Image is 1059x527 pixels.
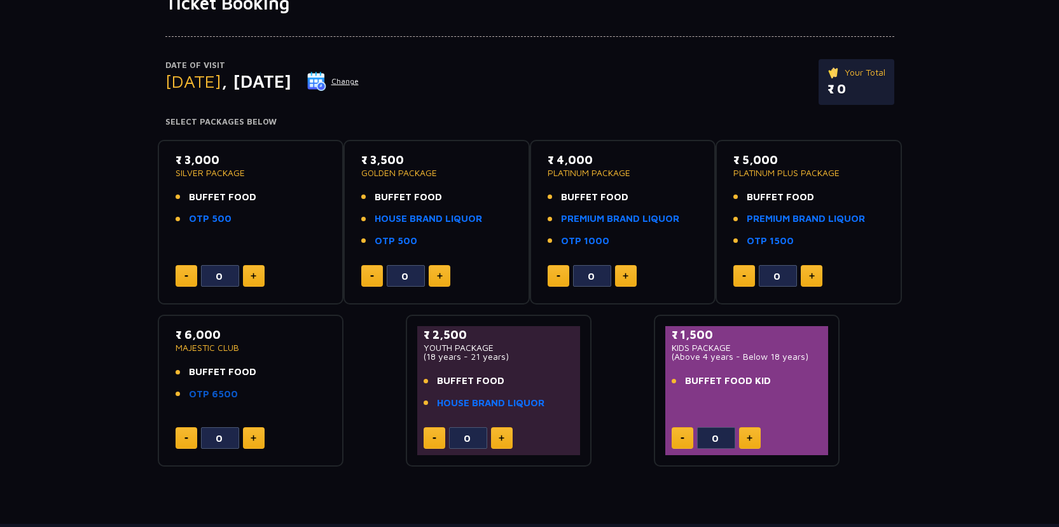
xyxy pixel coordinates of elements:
[672,326,822,343] p: ₹ 1,500
[375,190,442,205] span: BUFFET FOOD
[433,437,436,439] img: minus
[424,352,574,361] p: (18 years - 21 years)
[251,273,256,279] img: plus
[561,190,628,205] span: BUFFET FOOD
[747,435,752,441] img: plus
[184,437,188,439] img: minus
[681,437,684,439] img: minus
[189,190,256,205] span: BUFFET FOOD
[370,275,374,277] img: minus
[165,71,221,92] span: [DATE]
[176,343,326,352] p: MAJESTIC CLUB
[747,190,814,205] span: BUFFET FOOD
[189,387,238,402] a: OTP 6500
[827,65,885,79] p: Your Total
[623,273,628,279] img: plus
[557,275,560,277] img: minus
[733,168,884,177] p: PLATINUM PLUS PACKAGE
[672,352,822,361] p: (Above 4 years - Below 18 years)
[747,234,794,249] a: OTP 1500
[827,65,841,79] img: ticket
[437,273,443,279] img: plus
[437,374,504,388] span: BUFFET FOOD
[189,212,232,226] a: OTP 500
[307,71,359,92] button: Change
[548,168,698,177] p: PLATINUM PACKAGE
[742,275,746,277] img: minus
[672,343,822,352] p: KIDS PACKAGE
[424,343,574,352] p: YOUTH PACKAGE
[375,212,482,226] a: HOUSE BRAND LIQUOR
[251,435,256,441] img: plus
[424,326,574,343] p: ₹ 2,500
[437,396,544,411] a: HOUSE BRAND LIQUOR
[499,435,504,441] img: plus
[176,326,326,343] p: ₹ 6,000
[685,374,771,388] span: BUFFET FOOD KID
[165,59,359,72] p: Date of Visit
[733,151,884,168] p: ₹ 5,000
[361,151,512,168] p: ₹ 3,500
[375,234,417,249] a: OTP 500
[747,212,865,226] a: PREMIUM BRAND LIQUOR
[561,234,609,249] a: OTP 1000
[809,273,815,279] img: plus
[548,151,698,168] p: ₹ 4,000
[361,168,512,177] p: GOLDEN PACKAGE
[221,71,291,92] span: , [DATE]
[561,212,679,226] a: PREMIUM BRAND LIQUOR
[827,79,885,99] p: ₹ 0
[176,151,326,168] p: ₹ 3,000
[165,117,894,127] h4: Select Packages Below
[189,365,256,380] span: BUFFET FOOD
[184,275,188,277] img: minus
[176,168,326,177] p: SILVER PACKAGE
